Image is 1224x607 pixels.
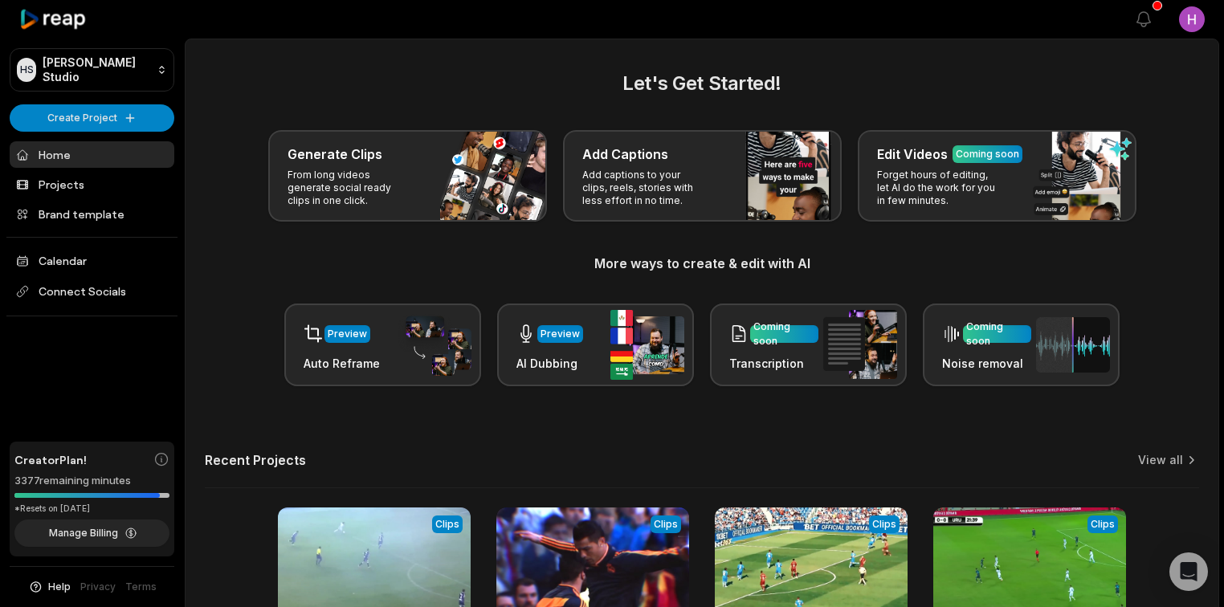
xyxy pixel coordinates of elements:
img: noise_removal.png [1036,317,1110,373]
img: auto_reframe.png [398,314,471,377]
a: Terms [125,580,157,594]
span: Connect Socials [10,277,174,306]
h2: Recent Projects [205,452,306,468]
div: Preview [328,327,367,341]
div: *Resets on [DATE] [14,503,169,515]
button: Manage Billing [14,519,169,547]
h3: Noise removal [942,355,1031,372]
div: Coming soon [956,147,1019,161]
button: Create Project [10,104,174,132]
button: Help [28,580,71,594]
div: Preview [541,327,580,341]
span: Help [48,580,71,594]
h2: Let's Get Started! [205,69,1199,98]
span: Creator Plan! [14,451,87,468]
div: Coming soon [966,320,1028,348]
p: [PERSON_NAME] Studio [43,55,150,84]
div: 3377 remaining minutes [14,473,169,489]
h3: Generate Clips [288,145,382,164]
div: Coming soon [753,320,815,348]
h3: Add Captions [582,145,668,164]
div: HS [17,58,36,82]
a: Home [10,141,174,168]
img: ai_dubbing.png [610,310,684,380]
a: Calendar [10,247,174,274]
h3: Transcription [729,355,818,372]
p: From long videos generate social ready clips in one click. [288,169,412,207]
div: Open Intercom Messenger [1169,552,1208,591]
h3: More ways to create & edit with AI [205,254,1199,273]
h3: Edit Videos [877,145,948,164]
a: Projects [10,171,174,198]
a: Privacy [80,580,116,594]
p: Add captions to your clips, reels, stories with less effort in no time. [582,169,707,207]
p: Forget hours of editing, let AI do the work for you in few minutes. [877,169,1002,207]
a: Brand template [10,201,174,227]
h3: AI Dubbing [516,355,583,372]
a: View all [1138,452,1183,468]
img: transcription.png [823,310,897,379]
h3: Auto Reframe [304,355,380,372]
